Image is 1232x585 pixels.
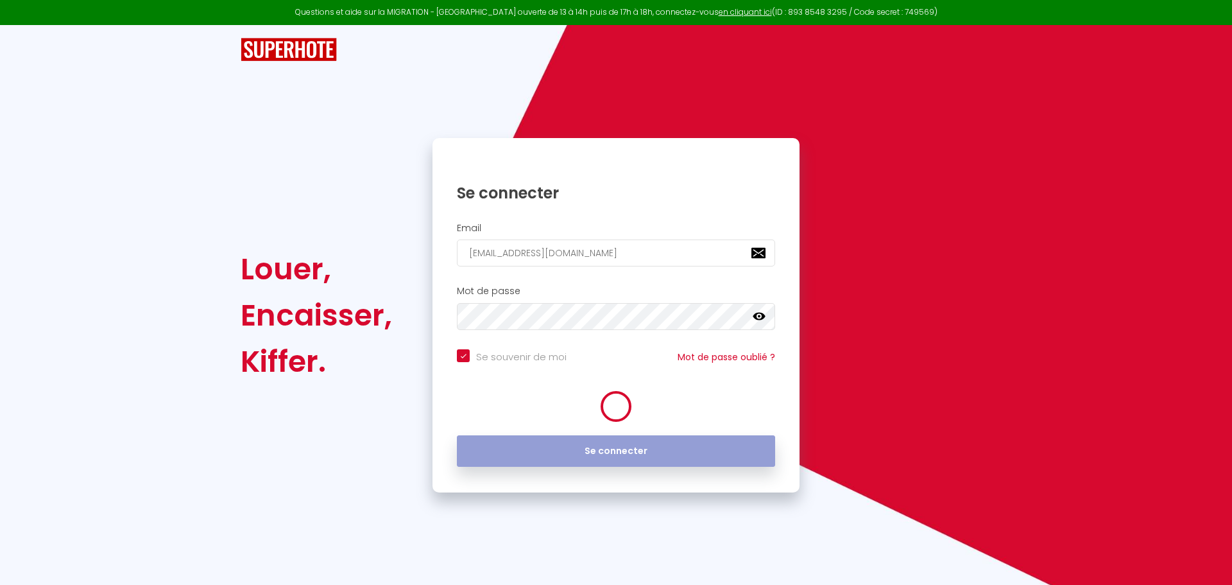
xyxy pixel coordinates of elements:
[457,223,775,234] h2: Email
[241,338,392,385] div: Kiffer.
[457,240,775,266] input: Ton Email
[457,286,775,297] h2: Mot de passe
[241,246,392,292] div: Louer,
[457,435,775,467] button: Se connecter
[241,38,337,62] img: SuperHote logo
[719,6,772,17] a: en cliquant ici
[678,351,775,363] a: Mot de passe oublié ?
[241,292,392,338] div: Encaisser,
[457,183,775,203] h1: Se connecter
